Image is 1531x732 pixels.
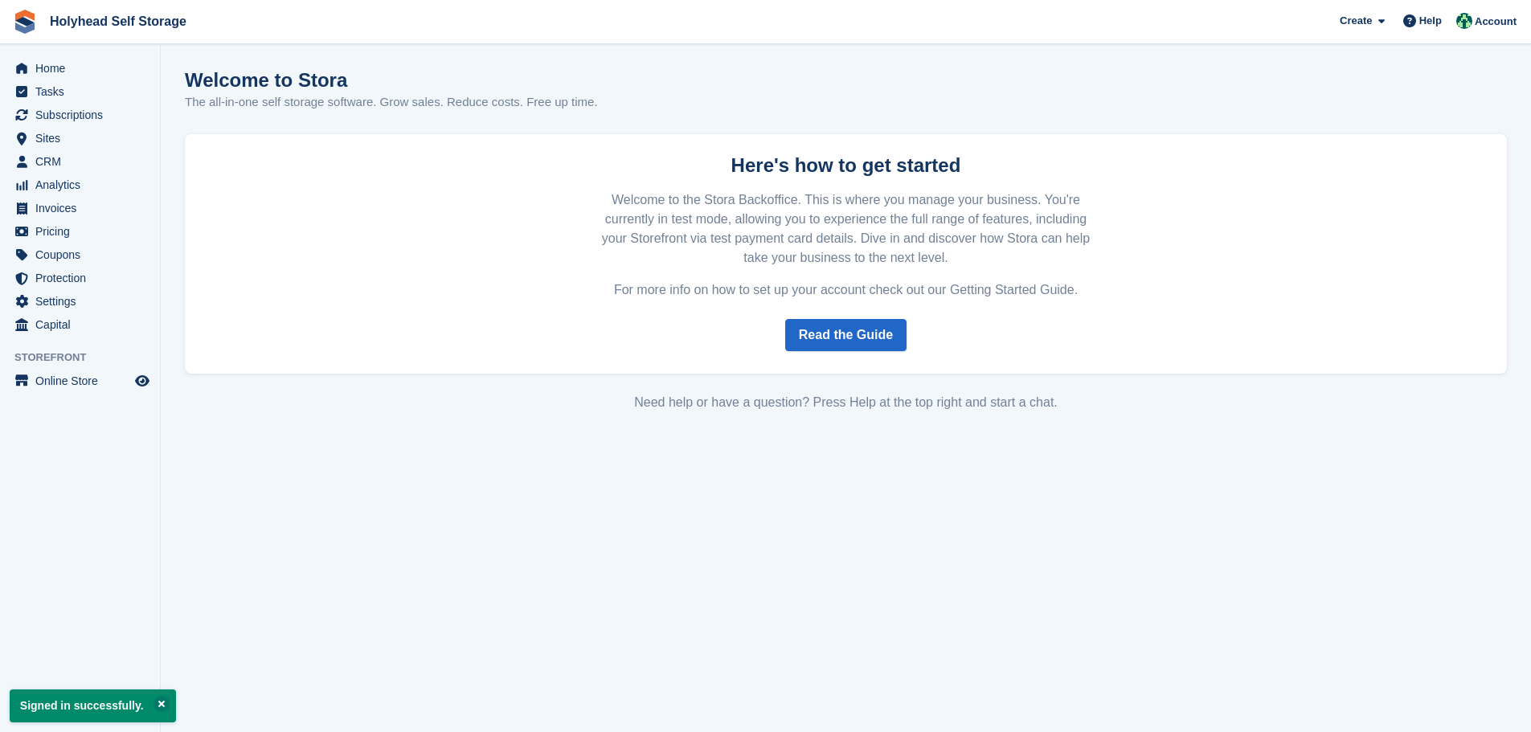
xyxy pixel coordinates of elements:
[8,174,152,196] a: menu
[8,370,152,392] a: menu
[8,313,152,336] a: menu
[14,350,160,366] span: Storefront
[8,80,152,103] a: menu
[592,280,1100,300] p: For more info on how to set up your account check out our Getting Started Guide.
[35,290,132,313] span: Settings
[10,689,176,722] p: Signed in successfully.
[35,150,132,173] span: CRM
[35,57,132,80] span: Home
[8,267,152,289] a: menu
[8,290,152,313] a: menu
[8,57,152,80] a: menu
[13,10,37,34] img: stora-icon-8386f47178a22dfd0bd8f6a31ec36ba5ce8667c1dd55bd0f319d3a0aa187defe.svg
[35,370,132,392] span: Online Store
[185,93,598,112] p: The all-in-one self storage software. Grow sales. Reduce costs. Free up time.
[592,190,1100,268] p: Welcome to the Stora Backoffice. This is where you manage your business. You're currently in test...
[8,127,152,149] a: menu
[731,154,961,176] strong: Here's how to get started
[43,8,193,35] a: Holyhead Self Storage
[8,220,152,243] a: menu
[35,174,132,196] span: Analytics
[35,267,132,289] span: Protection
[785,319,907,351] a: Read the Guide
[35,127,132,149] span: Sites
[1456,13,1472,29] img: Graham Wood
[8,243,152,266] a: menu
[133,371,152,391] a: Preview store
[185,69,598,91] h1: Welcome to Stora
[35,243,132,266] span: Coupons
[8,104,152,126] a: menu
[1340,13,1372,29] span: Create
[8,150,152,173] a: menu
[35,313,132,336] span: Capital
[8,197,152,219] a: menu
[185,393,1507,412] div: Need help or have a question? Press Help at the top right and start a chat.
[1475,14,1517,30] span: Account
[35,197,132,219] span: Invoices
[35,104,132,126] span: Subscriptions
[1419,13,1442,29] span: Help
[35,80,132,103] span: Tasks
[35,220,132,243] span: Pricing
